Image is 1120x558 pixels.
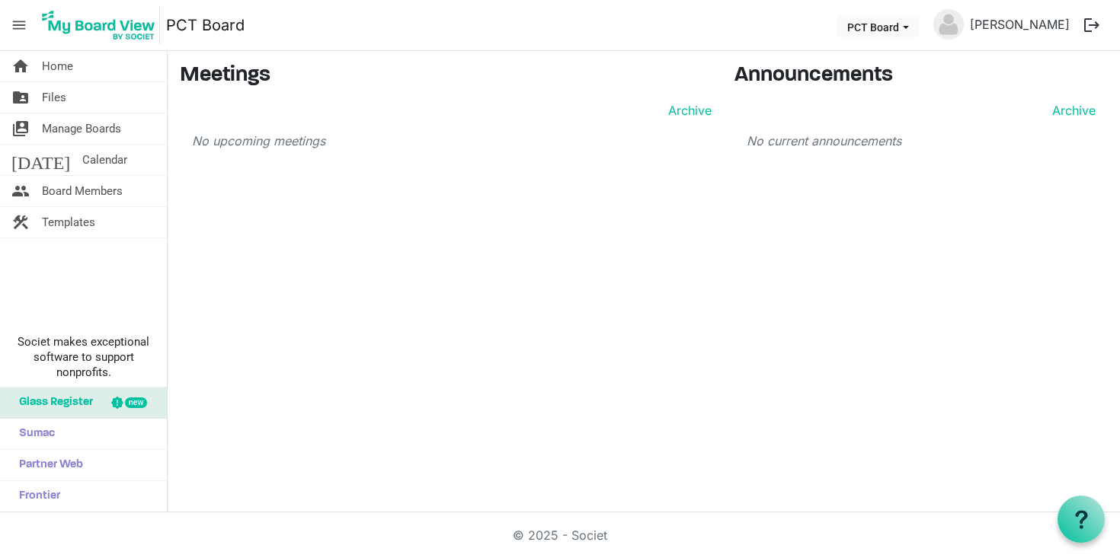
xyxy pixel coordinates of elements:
span: Calendar [82,145,127,175]
span: home [11,51,30,81]
button: logout [1076,9,1108,41]
h3: Meetings [180,63,712,89]
button: PCT Board dropdownbutton [837,16,919,37]
a: My Board View Logo [37,6,166,44]
span: [DATE] [11,145,70,175]
a: Archive [662,101,712,120]
a: Archive [1046,101,1096,120]
img: My Board View Logo [37,6,160,44]
a: [PERSON_NAME] [964,9,1076,40]
p: No current announcements [747,132,1096,150]
span: people [11,176,30,206]
img: no-profile-picture.svg [933,9,964,40]
p: No upcoming meetings [192,132,712,150]
span: folder_shared [11,82,30,113]
span: menu [5,11,34,40]
a: PCT Board [166,10,245,40]
span: construction [11,207,30,238]
span: switch_account [11,113,30,144]
span: Manage Boards [42,113,121,144]
span: Home [42,51,73,81]
h3: Announcements [734,63,1108,89]
span: Societ makes exceptional software to support nonprofits. [7,334,160,380]
span: Glass Register [11,387,93,418]
span: Frontier [11,481,60,512]
span: Board Members [42,176,123,206]
a: © 2025 - Societ [513,528,607,543]
span: Templates [42,207,95,238]
span: Sumac [11,419,55,449]
span: Partner Web [11,450,83,480]
span: Files [42,82,66,113]
div: new [125,397,147,408]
